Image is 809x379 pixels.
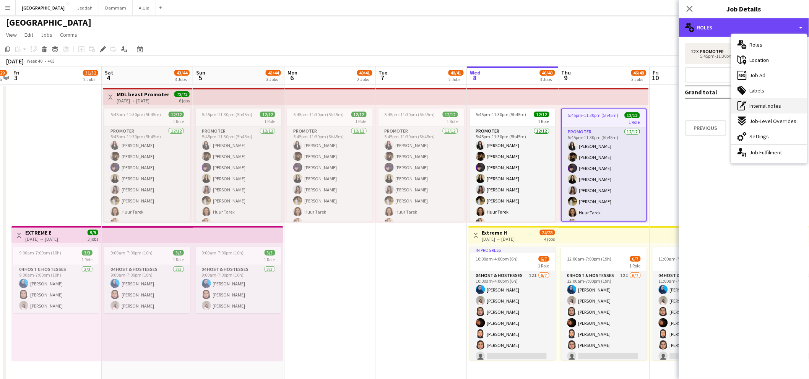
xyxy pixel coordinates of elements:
span: 12:00am-7:00pm (19h) [567,256,612,262]
button: Previous [685,120,726,136]
div: 9:00am-7:00pm (10h)3/31 Role04 Host & Hostesses3/39:00am-7:00pm (10h)[PERSON_NAME][PERSON_NAME][P... [196,247,281,313]
div: In progress10:00am-4:00pm (6h)6/71 Role04 Host & Hostesses12I6/710:00am-4:00pm (6h)[PERSON_NAME][... [470,247,556,360]
span: Sun [196,69,205,76]
span: 1 Role [630,263,641,269]
div: [DATE] → [DATE] [25,236,58,242]
div: 5:45pm-11:30pm (5h45m) [691,54,789,58]
div: 3 jobs [88,235,98,242]
span: Fri [653,69,659,76]
div: 2 Jobs [449,76,463,82]
app-job-card: 5:45pm-11:30pm (5h45m)12/121 RolePromoter12/125:45pm-11:30pm (5h45m)[PERSON_NAME][PERSON_NAME][PE... [196,109,281,222]
span: Comms [60,31,77,38]
span: 5:45pm-11:30pm (5h45m) [110,112,161,117]
div: 3 Jobs [266,76,281,82]
span: 1 Role [356,118,367,124]
a: Edit [21,30,36,40]
app-job-card: 9:00am-7:00pm (10h)3/31 Role04 Host & Hostesses3/39:00am-7:00pm (10h)[PERSON_NAME][PERSON_NAME][P... [104,247,190,313]
a: Comms [57,30,80,40]
span: 5 [195,73,205,82]
div: 5:45pm-11:30pm (5h45m)12/121 RolePromoter12/125:45pm-11:30pm (5h45m)[PERSON_NAME][PERSON_NAME][PE... [470,109,556,222]
app-card-role: Promoter12/125:45pm-11:30pm (5h45m)[PERSON_NAME][PERSON_NAME][PERSON_NAME][PERSON_NAME][PERSON_NA... [562,128,646,275]
div: Promoter [700,49,727,54]
span: 46/48 [540,70,555,76]
span: 40/41 [357,70,372,76]
span: Mon [288,69,297,76]
app-job-card: 12:00am-7:00pm (19h)6/71 Role04 Host & Hostesses12I6/712:00am-7:00pm (19h)[PERSON_NAME][PERSON_NA... [561,247,647,360]
app-card-role: Promoter12/125:45pm-11:30pm (5h45m)[PERSON_NAME][PERSON_NAME][PERSON_NAME][PERSON_NAME][PERSON_NA... [196,127,281,275]
div: 4 jobs [544,235,555,242]
span: 12/12 [443,112,458,117]
button: Jeddah [71,0,99,15]
span: 43/44 [174,70,190,76]
span: 9 [560,73,571,82]
app-card-role: Promoter12/125:45pm-11:30pm (5h45m)[PERSON_NAME][PERSON_NAME][PERSON_NAME][PERSON_NAME][PERSON_NA... [470,127,556,275]
div: 3 Jobs [175,76,189,82]
div: 2 Jobs [83,76,98,82]
button: [GEOGRAPHIC_DATA] [16,0,71,15]
span: 43/44 [266,70,281,76]
span: 5:45pm-11:30pm (5h45m) [568,112,619,118]
div: In progress [470,247,556,253]
span: 11:00am-7:00pm (8h) [659,256,701,262]
div: 5:45pm-11:30pm (5h45m)12/121 RolePromoter12/125:45pm-11:30pm (5h45m)[PERSON_NAME][PERSON_NAME][PE... [287,109,373,222]
span: 6 [286,73,297,82]
div: [DATE] [6,57,24,65]
app-job-card: 11:00am-7:00pm (8h)6/71 Role04 Host & Hostesses12I6/711:00am-7:00pm (8h)[PERSON_NAME][PERSON_NAME... [653,247,738,360]
span: Location [750,57,769,63]
span: Settings [750,133,769,140]
div: 12 x [691,49,700,54]
span: 12/12 [534,112,549,117]
span: 12/12 [260,112,275,117]
div: 3 Jobs [632,76,646,82]
span: Week 40 [25,58,44,64]
app-job-card: 9:00am-7:00pm (10h)3/31 Role04 Host & Hostesses3/39:00am-7:00pm (10h)[PERSON_NAME][PERSON_NAME][P... [13,247,99,313]
span: 1 Role [173,118,184,124]
app-card-role: 04 Host & Hostesses3/39:00am-7:00pm (10h)[PERSON_NAME][PERSON_NAME][PERSON_NAME] [196,265,281,313]
span: 24/28 [540,230,555,235]
span: 12/12 [625,112,640,118]
button: Dammam [99,0,133,15]
span: Roles [750,41,763,48]
span: 9:00am-7:00pm (10h) [19,250,61,256]
span: 3/3 [265,250,275,256]
span: 3 [12,73,19,82]
span: 1 Role [538,118,549,124]
span: Labels [750,87,765,94]
div: 6 jobs [179,97,190,104]
a: Jobs [38,30,55,40]
span: Sat [105,69,113,76]
app-card-role: Promoter12/125:45pm-11:30pm (5h45m)[PERSON_NAME][PERSON_NAME][PERSON_NAME][PERSON_NAME][PERSON_NA... [104,127,190,275]
span: 3/3 [173,250,184,256]
button: Add role [685,67,803,83]
span: 1 Role [264,257,275,262]
span: 5:45pm-11:30pm (5h45m) [202,112,252,117]
span: 1 Role [81,257,93,262]
app-card-role: 04 Host & Hostesses12I6/711:00am-7:00pm (8h)[PERSON_NAME][PERSON_NAME][PERSON_NAME][PERSON_NAME][... [653,271,738,364]
span: 10:00am-4:00pm (6h) [476,256,518,262]
span: 4 [104,73,113,82]
div: [DATE] → [DATE] [117,98,169,104]
h3: Job Details [679,4,809,14]
span: 5:45pm-11:30pm (5h45m) [476,112,526,117]
span: 3/3 [82,250,93,256]
span: Tue [379,69,388,76]
span: 1 Role [629,119,640,125]
app-job-card: 5:45pm-11:30pm (5h45m)12/121 RolePromoter12/125:45pm-11:30pm (5h45m)[PERSON_NAME][PERSON_NAME][PE... [379,109,464,222]
a: View [3,30,20,40]
span: 1 Role [264,118,275,124]
app-card-role: 04 Host & Hostesses12I6/710:00am-4:00pm (6h)[PERSON_NAME][PERSON_NAME][PERSON_NAME][PERSON_NAME][... [470,271,556,364]
app-job-card: 5:45pm-11:30pm (5h45m)12/121 RolePromoter12/125:45pm-11:30pm (5h45m)[PERSON_NAME][PERSON_NAME][PE... [104,109,190,222]
span: 5:45pm-11:30pm (5h45m) [293,112,344,117]
span: 1 Role [173,257,184,262]
span: 1 Role [538,263,549,269]
app-card-role: 04 Host & Hostesses3/39:00am-7:00pm (10h)[PERSON_NAME][PERSON_NAME][PERSON_NAME] [104,265,190,313]
app-card-role: Promoter12/125:45pm-11:30pm (5h45m)[PERSON_NAME][PERSON_NAME][PERSON_NAME][PERSON_NAME][PERSON_NA... [287,127,373,275]
div: 3 Jobs [540,76,555,82]
div: +03 [47,58,55,64]
h3: Extreme H [482,229,515,236]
